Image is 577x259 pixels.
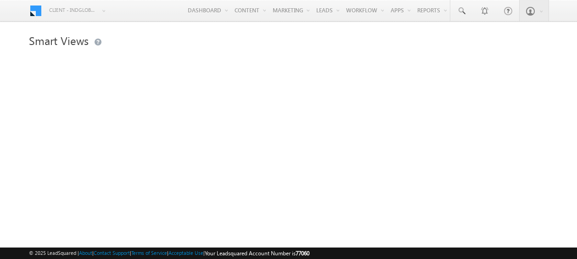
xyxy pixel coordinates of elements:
[296,250,309,257] span: 77060
[168,250,203,256] a: Acceptable Use
[29,33,89,48] span: Smart Views
[131,250,167,256] a: Terms of Service
[94,250,130,256] a: Contact Support
[29,249,309,258] span: © 2025 LeadSquared | | | | |
[79,250,92,256] a: About
[205,250,309,257] span: Your Leadsquared Account Number is
[49,6,97,15] span: Client - indglobal1 (77060)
